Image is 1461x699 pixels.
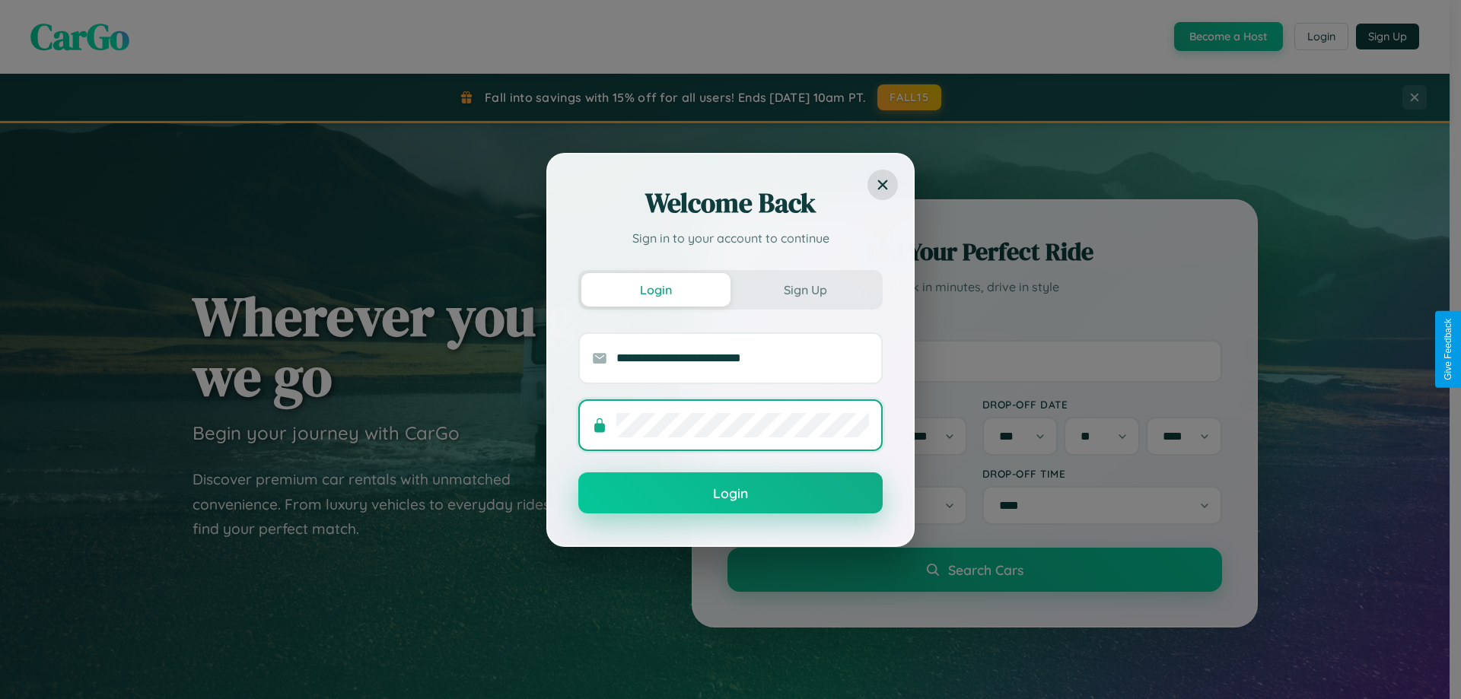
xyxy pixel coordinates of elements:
h2: Welcome Back [578,185,883,221]
button: Login [578,472,883,513]
p: Sign in to your account to continue [578,229,883,247]
button: Login [581,273,730,307]
button: Sign Up [730,273,880,307]
div: Give Feedback [1443,319,1453,380]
